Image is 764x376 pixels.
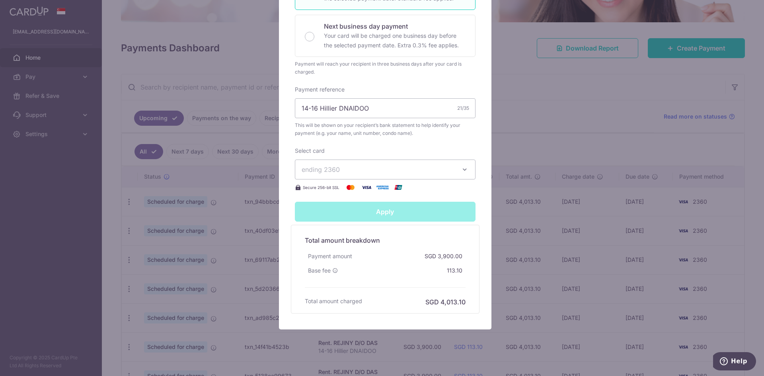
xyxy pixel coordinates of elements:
[302,166,340,173] span: ending 2360
[444,263,466,278] div: 113.10
[305,249,355,263] div: Payment amount
[295,86,345,94] label: Payment reference
[421,249,466,263] div: SGD 3,900.00
[305,236,466,245] h5: Total amount breakdown
[343,183,359,192] img: Mastercard
[324,31,466,50] p: Your card will be charged one business day before the selected payment date. Extra 0.3% fee applies.
[390,183,406,192] img: UnionPay
[295,121,476,137] span: This will be shown on your recipient’s bank statement to help identify your payment (e.g. your na...
[295,147,325,155] label: Select card
[295,160,476,179] button: ending 2360
[295,60,476,76] div: Payment will reach your recipient in three business days after your card is charged.
[713,352,756,372] iframe: Opens a widget where you can find more information
[457,104,469,112] div: 21/35
[374,183,390,192] img: American Express
[305,297,362,305] h6: Total amount charged
[359,183,374,192] img: Visa
[324,21,466,31] p: Next business day payment
[425,297,466,307] h6: SGD 4,013.10
[303,184,339,191] span: Secure 256-bit SSL
[308,267,331,275] span: Base fee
